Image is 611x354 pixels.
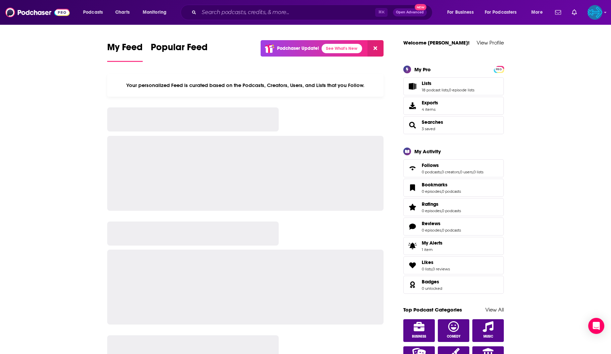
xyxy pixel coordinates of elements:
[406,164,419,173] a: Follows
[403,159,504,177] span: Follows
[143,8,166,17] span: Monitoring
[473,170,483,174] a: 0 lists
[396,11,424,14] span: Open Advanced
[322,44,362,53] a: See What's New
[422,220,461,227] a: Reviews
[588,5,602,20] img: User Profile
[422,259,450,265] a: Likes
[441,228,442,233] span: ,
[422,220,440,227] span: Reviews
[406,82,419,91] a: Lists
[472,319,504,342] a: Music
[449,88,474,92] a: 0 episode lists
[151,41,208,62] a: Popular Feed
[447,335,461,339] span: Comedy
[422,80,431,86] span: Lists
[448,88,449,92] span: ,
[527,7,551,18] button: open menu
[552,7,564,18] a: Show notifications dropdown
[138,7,175,18] button: open menu
[422,240,443,246] span: My Alerts
[115,8,130,17] span: Charts
[422,162,439,168] span: Follows
[107,41,143,57] span: My Feed
[441,170,442,174] span: ,
[460,170,473,174] a: 0 users
[406,280,419,289] a: Badges
[406,241,419,251] span: My Alerts
[403,217,504,236] span: Reviews
[393,8,427,16] button: Open AdvancedNew
[422,208,441,213] a: 0 episodes
[403,237,504,255] a: My Alerts
[403,198,504,216] span: Ratings
[422,201,461,207] a: Ratings
[485,306,504,313] a: View All
[414,66,431,73] div: My Pro
[422,259,433,265] span: Likes
[403,256,504,274] span: Likes
[422,267,432,271] a: 0 lists
[414,148,441,155] div: My Activity
[406,222,419,231] a: Reviews
[403,77,504,95] span: Lists
[422,247,443,252] span: 1 item
[495,66,503,71] a: PRO
[422,279,442,285] a: Badges
[277,46,319,51] p: Podchaser Update!
[480,7,527,18] button: open menu
[422,126,435,131] a: 3 saved
[5,6,70,19] a: Podchaser - Follow, Share and Rate Podcasts
[403,39,470,46] a: Welcome [PERSON_NAME]!
[111,7,134,18] a: Charts
[531,8,543,17] span: More
[588,5,602,20] button: Show profile menu
[403,97,504,115] a: Exports
[406,202,419,212] a: Ratings
[432,267,432,271] span: ,
[406,261,419,270] a: Likes
[441,189,442,194] span: ,
[375,8,388,17] span: ⌘ K
[422,201,438,207] span: Ratings
[406,183,419,192] a: Bookmarks
[422,279,439,285] span: Badges
[422,189,441,194] a: 0 episodes
[415,4,427,10] span: New
[403,116,504,134] span: Searches
[422,228,441,233] a: 0 episodes
[422,80,474,86] a: Lists
[588,318,604,334] div: Open Intercom Messenger
[403,276,504,294] span: Badges
[442,170,459,174] a: 0 creators
[78,7,112,18] button: open menu
[412,335,426,339] span: Business
[422,286,442,291] a: 0 unlocked
[441,208,442,213] span: ,
[422,119,443,125] a: Searches
[438,319,469,342] a: Comedy
[151,41,208,57] span: Popular Feed
[485,8,517,17] span: For Podcasters
[422,107,438,112] span: 4 items
[459,170,460,174] span: ,
[83,8,103,17] span: Podcasts
[422,182,448,188] span: Bookmarks
[443,7,482,18] button: open menu
[406,120,419,130] a: Searches
[588,5,602,20] span: Logged in as backbonemedia
[403,306,462,313] a: Top Podcast Categories
[422,170,441,174] a: 0 podcasts
[107,74,384,97] div: Your personalized Feed is curated based on the Podcasts, Creators, Users, and Lists that you Follow.
[422,100,438,106] span: Exports
[495,67,503,72] span: PRO
[569,7,580,18] a: Show notifications dropdown
[107,41,143,62] a: My Feed
[199,7,375,18] input: Search podcasts, credits, & more...
[442,208,461,213] a: 0 podcasts
[422,88,448,92] a: 18 podcast lists
[447,8,474,17] span: For Business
